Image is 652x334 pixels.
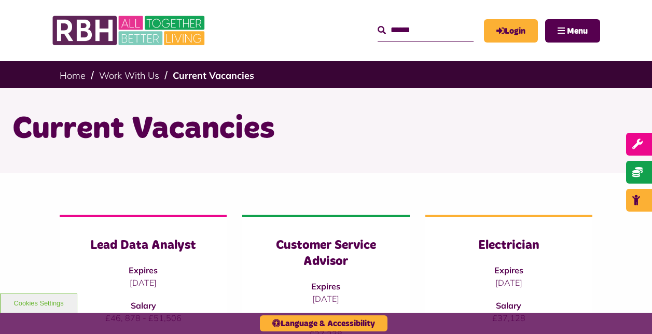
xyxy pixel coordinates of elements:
[494,265,523,275] strong: Expires
[263,293,389,305] p: [DATE]
[129,265,158,275] strong: Expires
[446,312,572,324] p: £37,128
[80,238,206,254] h3: Lead Data Analyst
[605,287,652,334] iframe: Netcall Web Assistant for live chat
[567,27,588,35] span: Menu
[260,315,387,331] button: Language & Accessibility
[60,69,86,81] a: Home
[263,238,389,270] h3: Customer Service Advisor
[545,19,600,43] button: Navigation
[496,300,521,311] strong: Salary
[99,69,159,81] a: Work With Us
[311,281,340,291] strong: Expires
[446,238,572,254] h3: Electrician
[80,312,206,324] p: £46, 878 - £51,506
[12,109,640,149] h1: Current Vacancies
[131,300,156,311] strong: Salary
[52,10,207,51] img: RBH
[80,276,206,289] p: [DATE]
[484,19,538,43] a: MyRBH
[173,69,254,81] a: Current Vacancies
[446,276,572,289] p: [DATE]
